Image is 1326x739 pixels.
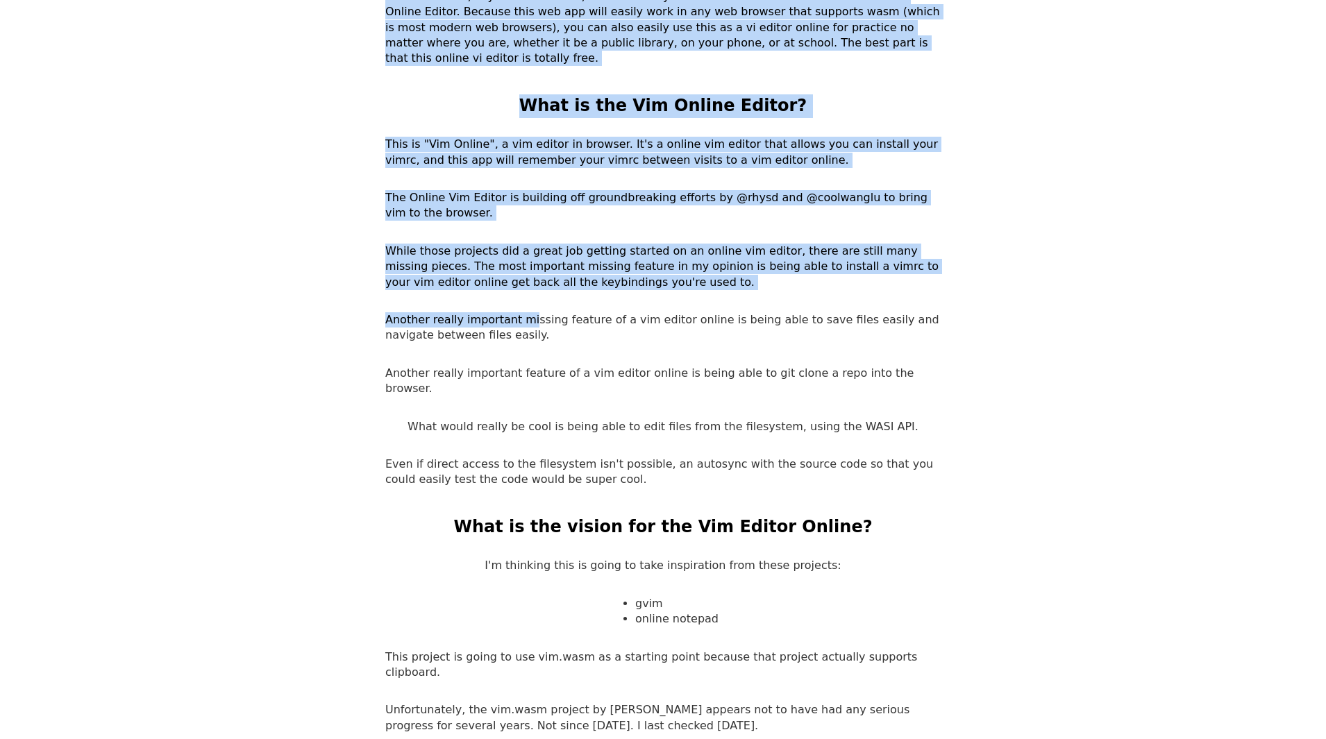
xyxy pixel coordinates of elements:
p: Even if direct access to the filesystem isn't possible, an autosync with the source code so that ... [385,457,941,488]
h2: What is the vision for the Vim Editor Online? [453,516,872,539]
p: What would really be cool is being able to edit files from the filesystem, using the WASI API. [408,419,918,434]
p: The Online Vim Editor is building off groundbreaking efforts by @rhysd and @coolwanglu to bring v... [385,190,941,221]
p: Another really important feature of a vim editor online is being able to git clone a repo into th... [385,366,941,397]
h2: What is the Vim Online Editor? [519,94,807,118]
p: I'm thinking this is going to take inspiration from these projects: [485,558,841,573]
p: This project is going to use vim.wasm as a starting point because that project actually supports ... [385,649,941,681]
p: While those projects did a great job getting started on an online vim editor, there are still man... [385,244,941,290]
p: This is "Vim Online", a vim editor in browser. It's a online vim editor that allows you can insta... [385,137,941,168]
p: Another really important missing feature of a vim editor online is being able to save files easil... [385,312,941,343]
li: online notepad [635,611,719,627]
li: gvim [635,596,719,611]
p: Unfortunately, the vim.wasm project by [PERSON_NAME] appears not to have had any serious progress... [385,702,941,733]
